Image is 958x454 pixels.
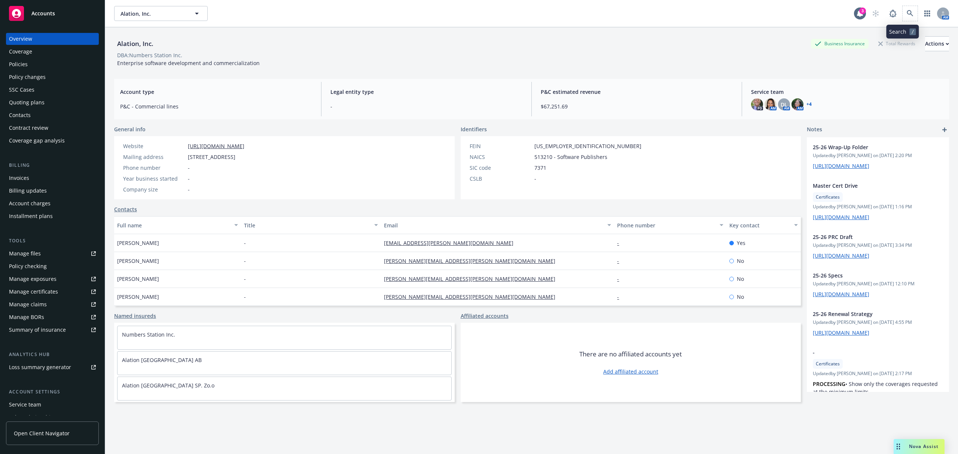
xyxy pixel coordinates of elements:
[813,329,869,336] a: [URL][DOMAIN_NAME]
[868,6,883,21] a: Start snowing
[6,324,99,336] a: Summary of insurance
[807,266,949,304] div: 25-26 SpecsUpdatedby [PERSON_NAME] on [DATE] 12:10 PM[URL][DOMAIN_NAME]
[244,293,246,301] span: -
[241,216,381,234] button: Title
[751,88,943,96] span: Service team
[244,275,246,283] span: -
[6,3,99,24] a: Accounts
[123,175,185,182] div: Year business started
[909,443,939,450] span: Nova Assist
[813,380,943,427] p: • Show only the coverages requested at the minimum limits • If nothing is specified, issue an "Ev...
[188,185,190,193] span: -
[813,162,869,169] a: [URL][DOMAIN_NAME]
[6,58,99,70] a: Policies
[765,98,777,110] img: photo
[9,71,46,83] div: Policy changes
[816,194,840,200] span: Certificates
[903,6,918,21] a: Search
[813,280,943,287] span: Updated by [PERSON_NAME] on [DATE] 12:10 PM
[816,361,840,367] span: Certificates
[123,142,185,150] div: Website
[117,257,159,265] span: [PERSON_NAME]
[470,175,531,182] div: CSLB
[925,37,949,51] div: Actions
[875,39,919,48] div: Total Rewards
[614,216,726,234] button: Phone number
[813,214,869,221] a: [URL][DOMAIN_NAME]
[813,252,869,259] a: [URL][DOMAIN_NAME]
[461,125,487,133] span: Identifiers
[9,298,47,310] div: Manage claims
[813,380,845,387] strong: PROCESSING
[813,319,943,326] span: Updated by [PERSON_NAME] on [DATE] 4:55 PM
[9,399,41,411] div: Service team
[791,98,803,110] img: photo
[120,88,312,96] span: Account type
[9,185,47,197] div: Billing updates
[6,96,99,108] a: Quoting plans
[9,109,31,121] div: Contacts
[9,286,58,298] div: Manage certificates
[120,102,312,110] span: P&C - Commercial lines
[188,175,190,182] span: -
[894,439,945,454] button: Nova Assist
[188,153,235,161] span: [STREET_ADDRESS]
[9,58,28,70] div: Policies
[188,142,244,150] a: [URL][DOMAIN_NAME]
[859,7,866,14] div: 3
[244,257,246,265] span: -
[737,293,744,301] span: No
[617,257,625,264] a: -
[807,125,822,134] span: Notes
[114,216,241,234] button: Full name
[122,356,202,363] a: Alation [GEOGRAPHIC_DATA] AB
[117,59,260,67] span: Enterprise software development and commercialization
[6,162,99,169] div: Billing
[617,239,625,246] a: -
[470,153,531,161] div: NAICS
[894,439,903,454] div: Drag to move
[6,273,99,285] span: Manage exposures
[461,312,509,320] a: Affiliated accounts
[470,142,531,150] div: FEIN
[123,153,185,161] div: Mailing address
[9,324,66,336] div: Summary of insurance
[9,172,29,184] div: Invoices
[729,221,790,229] div: Key contact
[617,275,625,282] a: -
[813,182,924,190] span: Master Cert Drive
[6,361,99,373] a: Loss summary generator
[813,152,943,159] span: Updated by [PERSON_NAME] on [DATE] 2:20 PM
[381,216,614,234] button: Email
[120,10,185,18] span: Alation, Inc.
[117,221,230,229] div: Full name
[807,343,949,433] div: -CertificatesUpdatedby [PERSON_NAME] on [DATE] 2:17 PMPROCESSING• Show only the coverages request...
[244,221,370,229] div: Title
[751,98,763,110] img: photo
[813,291,869,298] a: [URL][DOMAIN_NAME]
[806,102,812,107] a: +4
[9,210,53,222] div: Installment plans
[807,137,949,176] div: 25-26 Wrap-Up FolderUpdatedby [PERSON_NAME] on [DATE] 2:20 PM[URL][DOMAIN_NAME]
[920,6,935,21] a: Switch app
[114,39,156,49] div: Alation, Inc.
[117,275,159,283] span: [PERSON_NAME]
[534,153,607,161] span: 513210 - Software Publishers
[114,312,156,320] a: Named insureds
[6,298,99,310] a: Manage claims
[114,6,208,21] button: Alation, Inc.
[384,239,519,246] a: [EMAIL_ADDRESS][PERSON_NAME][DOMAIN_NAME]
[9,311,44,323] div: Manage BORs
[6,388,99,396] div: Account settings
[811,39,869,48] div: Business Insurance
[737,239,745,247] span: Yes
[6,210,99,222] a: Installment plans
[617,221,715,229] div: Phone number
[114,205,137,213] a: Contacts
[813,349,924,356] span: -
[9,273,57,285] div: Manage exposures
[6,286,99,298] a: Manage certificates
[330,102,522,110] span: -
[6,46,99,58] a: Coverage
[781,101,787,108] span: DL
